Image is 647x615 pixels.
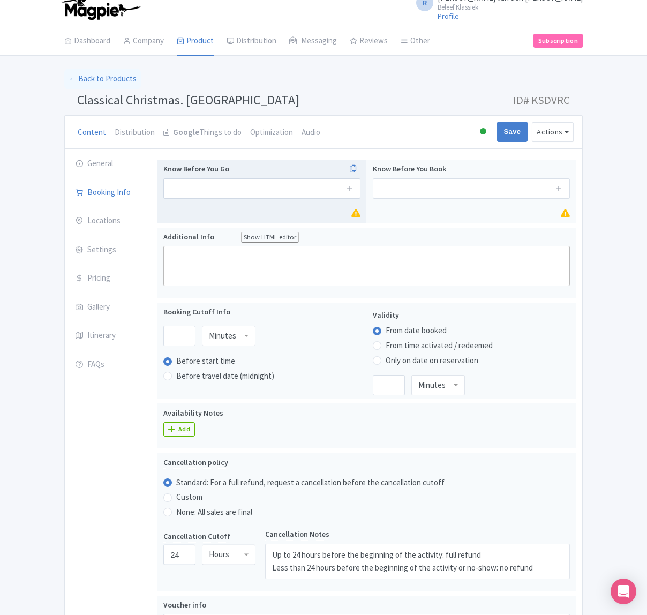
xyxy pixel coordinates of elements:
[418,380,446,390] div: Minutes
[265,544,570,579] textarea: Up to 24 hours before the beginning of the activity: full refund Less than 24 hours before the be...
[65,178,151,208] a: Booking Info
[386,325,447,337] label: From date booked
[478,124,488,140] div: Active
[209,331,236,341] div: Minutes
[65,350,151,380] a: FAQs
[65,149,151,179] a: General
[209,550,229,560] div: Hours
[163,408,223,419] label: Availability Notes
[178,425,190,434] div: Add
[173,126,199,139] strong: Google
[65,321,151,351] a: Itinerary
[65,292,151,322] a: Gallery
[386,340,493,352] label: From time activated / redeemed
[302,116,320,150] a: Audio
[123,26,164,56] a: Company
[438,4,583,11] small: Beleef Klassiek
[176,477,445,489] label: Standard: For a full refund, request a cancellation before the cancellation cutoff
[177,26,214,56] a: Product
[77,92,299,108] span: Classical Christmas. [GEOGRAPHIC_DATA]
[163,422,195,437] a: Add
[438,11,459,21] a: Profile
[497,122,528,142] input: Save
[176,491,202,504] label: Custom
[227,26,276,56] a: Distribution
[163,116,242,150] a: GoogleThings to do
[250,116,293,150] a: Optimization
[163,232,214,242] span: Additional Info
[163,164,229,174] span: Know Before You Go
[513,89,570,111] span: ID# KSDVRC
[532,122,574,142] button: Actions
[176,370,274,382] label: Before travel date (midnight)
[163,600,206,610] span: Voucher info
[533,34,583,48] a: Subscription
[163,531,230,543] label: Cancellation Cutoff
[176,506,252,519] label: None: All sales are final
[65,206,151,236] a: Locations
[241,232,299,243] div: Show HTML editor
[373,310,399,320] span: Validity
[64,26,110,56] a: Dashboard
[115,116,155,150] a: Distribution
[265,529,329,541] label: Cancellation Notes
[386,355,478,367] label: Only on date on reservation
[78,116,106,150] a: Content
[65,235,151,265] a: Settings
[163,457,228,467] span: Cancellation policy
[373,164,446,174] span: Know Before You Book
[401,26,430,56] a: Other
[64,69,141,89] a: ← Back to Products
[611,579,636,604] div: Open Intercom Messenger
[65,264,151,294] a: Pricing
[350,26,388,56] a: Reviews
[289,26,337,56] a: Messaging
[163,306,230,318] label: Booking Cutoff Info
[176,355,235,367] label: Before start time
